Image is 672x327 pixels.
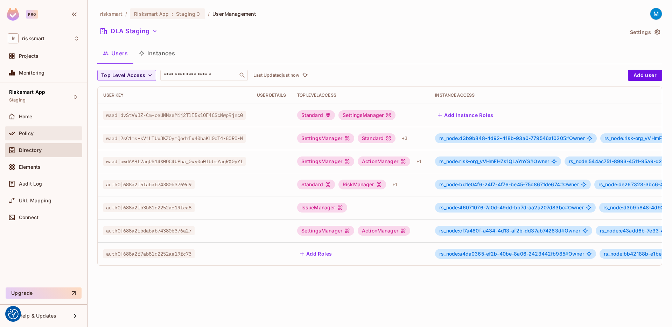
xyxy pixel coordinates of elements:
[103,134,246,143] span: waad|2sC1ms-kVjLTUu3KZOytQedrEx40baKH0oT4-8OR0-M
[297,203,347,213] div: IssueManager
[297,180,335,189] div: Standard
[19,164,41,170] span: Elements
[9,97,26,103] span: Staging
[176,11,195,17] span: Staging
[439,204,568,210] span: rs_node:46071076-7a0d-49dd-bb7d-aa2a207d83bc
[358,226,410,236] div: ActionManager
[566,135,569,141] span: #
[302,72,308,79] span: refresh
[103,92,246,98] div: User Key
[439,159,549,164] span: Owner
[19,198,51,203] span: URL Mapping
[97,26,160,37] button: DLA Staging
[627,27,662,38] button: Settings
[435,110,496,121] button: Add Instance Roles
[22,36,44,41] span: Workspace: risksmart
[299,71,309,79] span: Click to refresh data
[257,92,286,98] div: User Details
[125,11,127,17] li: /
[439,228,565,234] span: rs_node:cf7a480f-a434-4d13-af2b-dd37ab74283d
[297,92,424,98] div: Top Level Access
[19,114,33,119] span: Home
[439,182,579,187] span: Owner
[7,8,19,21] img: SReyMgAAAABJRU5ErkJggg==
[650,8,662,20] img: Matt Rudd
[561,228,565,234] span: #
[103,249,195,258] span: auth0|688a2f7ab81d2252ae19fc73
[208,11,210,17] li: /
[171,11,174,17] span: :
[8,309,19,319] button: Consent Preferences
[97,44,133,62] button: Users
[358,156,410,166] div: ActionManager
[212,11,256,17] span: User Management
[338,180,386,189] div: RiskManager
[19,313,56,319] span: Help & Updates
[297,110,335,120] div: Standard
[358,133,395,143] div: Standard
[26,10,38,19] div: Pro
[100,11,122,17] span: the active workspace
[439,205,584,210] span: Owner
[390,179,400,190] div: + 1
[9,89,45,95] span: Risksmart App
[19,181,42,187] span: Audit Log
[134,11,169,17] span: Risksmart App
[297,226,354,236] div: SettingsManager
[439,135,569,141] span: rs_node:d3b9b848-4d92-418b-93a0-779546af0205
[565,251,568,257] span: #
[19,70,45,76] span: Monitoring
[530,158,533,164] span: #
[103,226,195,235] span: auth0|688a2fbdabab74380b376a27
[439,251,584,257] span: Owner
[19,215,38,220] span: Connect
[399,133,410,144] div: + 3
[103,180,195,189] span: auth0|688a2f5fabab74380b3769d9
[439,181,563,187] span: rs_node:bd1e04f6-24f7-4f76-be45-75c8671de674
[297,156,354,166] div: SettingsManager
[439,158,533,164] span: rs_node:risk-org_vVHmFHZs1QLaYnYS
[8,309,19,319] img: Revisit consent button
[439,251,568,257] span: rs_node:a4da0365-ef2b-40be-8a06-2423442fb985
[297,133,354,143] div: SettingsManager
[103,111,246,120] span: waad|dvStVW3Z-Cm-oaUMMaeMij2TlI5x1OF4CScMwp9jnc0
[301,71,309,79] button: refresh
[103,157,246,166] span: waad|owdAA9L7aqUB14X0OC4UPba_0wy0u0fbbrYaqRX0yYI
[8,33,19,43] span: R
[101,71,145,80] span: Top Level Access
[439,228,580,234] span: Owner
[338,110,395,120] div: SettingsManager
[414,156,424,167] div: + 1
[628,70,662,81] button: Add user
[6,287,82,299] button: Upgrade
[19,53,38,59] span: Projects
[133,44,181,62] button: Instances
[565,204,568,210] span: #
[97,70,156,81] button: Top Level Access
[19,147,42,153] span: Directory
[297,248,335,259] button: Add Roles
[19,131,34,136] span: Policy
[103,203,195,212] span: auth0|688a2fb3b81d2252ae19fca8
[439,135,585,141] span: Owner
[253,72,299,78] p: Last Updated just now
[560,181,563,187] span: #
